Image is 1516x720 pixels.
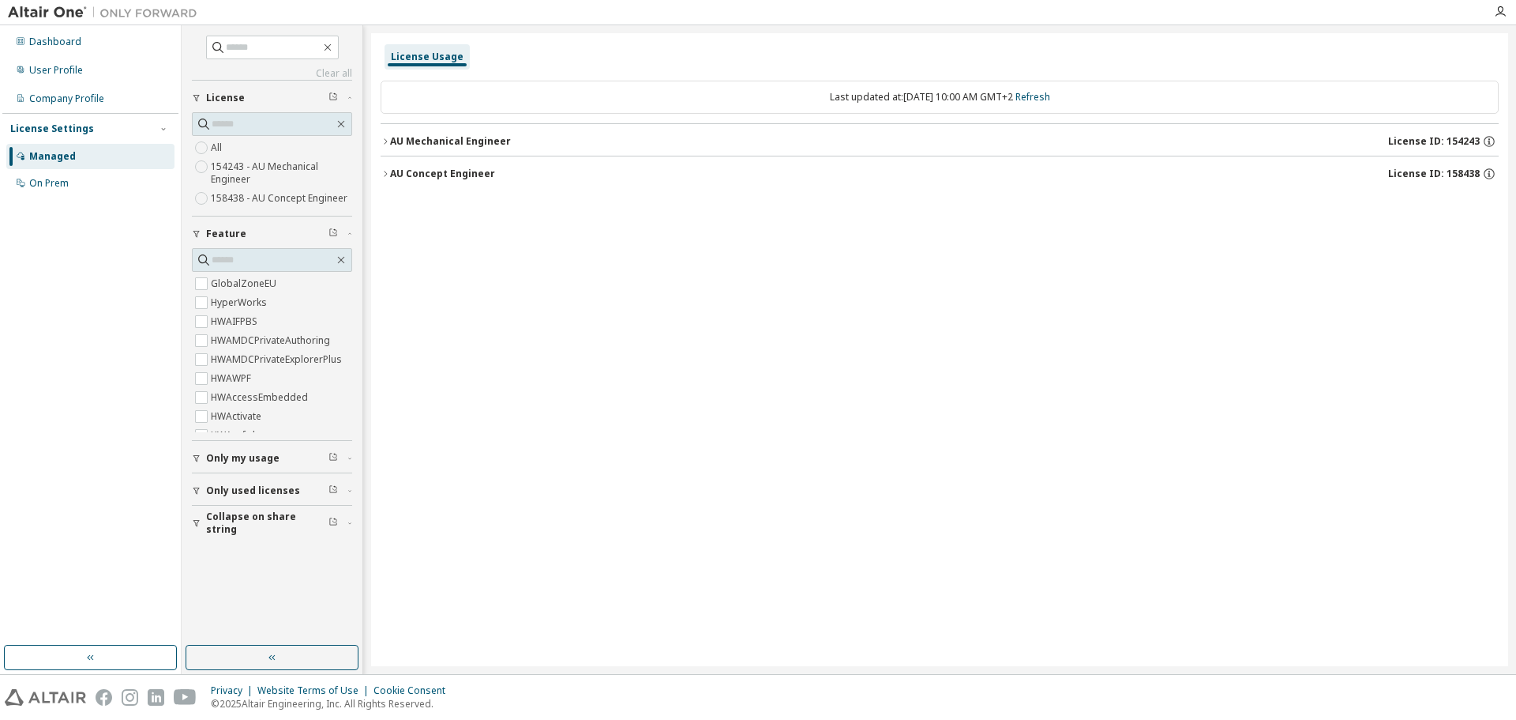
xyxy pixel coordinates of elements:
[211,189,351,208] label: 158438 - AU Concept Engineer
[211,138,225,157] label: All
[29,150,76,163] div: Managed
[381,156,1499,191] button: AU Concept EngineerLicense ID: 158438
[390,135,511,148] div: AU Mechanical Engineer
[29,177,69,190] div: On Prem
[192,217,352,251] button: Feature
[148,689,164,706] img: linkedin.svg
[211,407,265,426] label: HWActivate
[206,511,328,536] span: Collapse on share string
[211,157,352,189] label: 154243 - AU Mechanical Engineer
[1388,168,1480,180] span: License ID: 158438
[211,684,257,697] div: Privacy
[29,64,83,77] div: User Profile
[381,81,1499,114] div: Last updated at: [DATE] 10:00 AM GMT+2
[206,228,246,240] span: Feature
[29,36,81,48] div: Dashboard
[192,473,352,508] button: Only used licenses
[10,123,94,135] div: License Settings
[192,506,352,541] button: Collapse on share string
[211,369,254,388] label: HWAWPF
[174,689,197,706] img: youtube.svg
[192,441,352,476] button: Only my usage
[192,67,352,80] a: Clear all
[381,124,1499,159] button: AU Mechanical EngineerLicense ID: 154243
[1015,90,1050,104] a: Refresh
[29,92,104,105] div: Company Profile
[1388,135,1480,148] span: License ID: 154243
[328,452,338,465] span: Clear filter
[206,484,300,497] span: Only used licenses
[328,228,338,240] span: Clear filter
[206,92,245,104] span: License
[211,350,345,369] label: HWAMDCPrivateExplorerPlus
[211,293,270,312] label: HyperWorks
[206,452,280,465] span: Only my usage
[328,92,338,104] span: Clear filter
[390,168,495,180] div: AU Concept Engineer
[211,697,455,711] p: © 2025 Altair Engineering, Inc. All Rights Reserved.
[328,484,338,497] span: Clear filter
[122,689,138,706] img: instagram.svg
[373,684,455,697] div: Cookie Consent
[211,426,261,445] label: HWAcufwh
[211,274,280,293] label: GlobalZoneEU
[5,689,86,706] img: altair_logo.svg
[8,5,205,21] img: Altair One
[257,684,373,697] div: Website Terms of Use
[96,689,112,706] img: facebook.svg
[211,388,311,407] label: HWAccessEmbedded
[211,331,333,350] label: HWAMDCPrivateAuthoring
[328,517,338,530] span: Clear filter
[192,81,352,115] button: License
[211,312,261,331] label: HWAIFPBS
[391,51,463,63] div: License Usage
